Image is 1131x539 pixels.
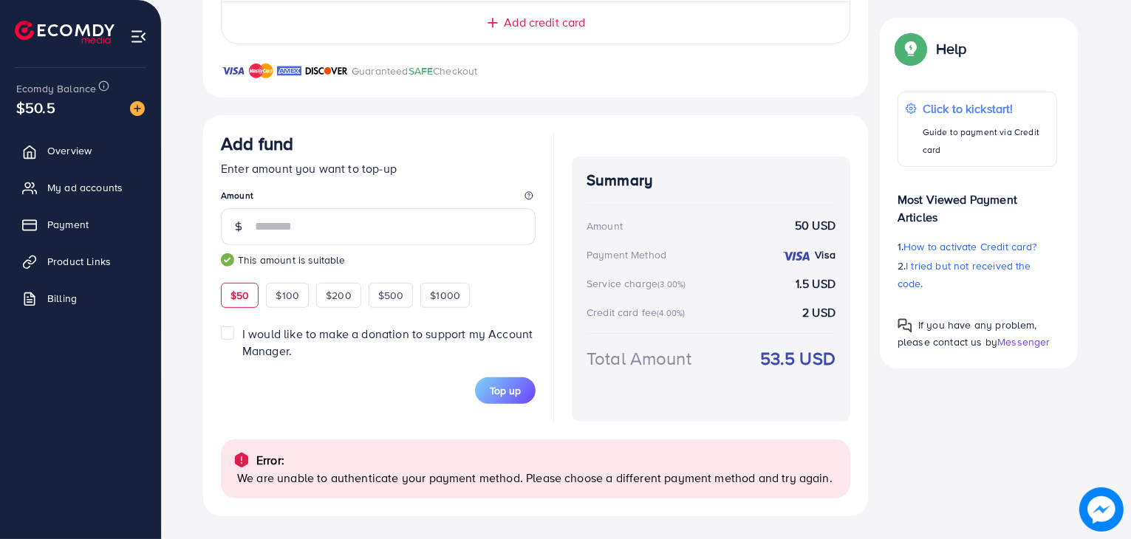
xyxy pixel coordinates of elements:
img: alert [233,451,250,469]
div: Credit card fee [587,305,690,320]
span: SAFE [409,63,434,78]
span: Overview [47,143,92,158]
span: $50 [230,288,249,303]
span: Top up [490,383,521,398]
button: Top up [475,377,536,404]
img: brand [249,62,273,80]
span: $200 [326,288,352,303]
p: Guaranteed Checkout [352,62,478,80]
p: Click to kickstart! [923,100,1049,117]
span: I would like to make a donation to support my Account Manager. [242,326,533,359]
strong: 53.5 USD [760,346,836,371]
legend: Amount [221,189,536,207]
span: Payment [47,217,89,232]
h4: Summary [587,171,836,190]
div: Amount [587,219,623,233]
strong: 50 USD [795,217,836,234]
img: Popup guide [898,35,924,62]
a: Overview [11,136,150,165]
img: brand [277,62,301,80]
p: We are unable to authenticate your payment method. Please choose a different payment method and t... [237,469,838,487]
p: Guide to payment via Credit card [923,123,1049,159]
span: My ad accounts [47,180,123,195]
a: Payment [11,210,150,239]
a: My ad accounts [11,173,150,202]
strong: Visa [815,247,836,262]
p: Error: [256,451,284,469]
img: Popup guide [898,318,912,333]
p: 1. [898,238,1057,255]
div: Payment Method [587,247,666,262]
div: Total Amount [587,346,691,371]
span: $500 [378,288,404,303]
strong: 2 USD [802,304,836,321]
img: brand [305,62,348,80]
span: How to activate Credit card? [903,239,1036,254]
img: image [130,101,145,116]
span: Billing [47,291,77,306]
span: Messenger [997,334,1050,349]
span: $1000 [430,288,460,303]
img: brand [221,62,245,80]
small: (4.00%) [657,307,685,319]
span: $100 [276,288,299,303]
span: Product Links [47,254,111,269]
img: image [1079,487,1124,532]
span: Ecomdy Balance [16,81,96,96]
h3: Add fund [221,133,293,154]
img: logo [15,21,115,44]
span: Add credit card [504,14,585,31]
p: 2. [898,257,1057,292]
strong: 1.5 USD [796,275,836,292]
small: This amount is suitable [221,253,536,267]
span: If you have any problem, please contact us by [898,317,1037,349]
div: Service charge [587,276,690,291]
p: Help [936,40,967,58]
img: guide [221,253,234,267]
a: Billing [11,284,150,313]
small: (3.00%) [657,278,686,290]
img: menu [130,28,147,45]
a: Product Links [11,247,150,276]
span: I tried but not received the code. [898,258,1031,291]
p: Enter amount you want to top-up [221,159,536,177]
span: $50.5 [16,97,55,118]
p: Most Viewed Payment Articles [898,179,1057,226]
img: credit [782,250,811,262]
